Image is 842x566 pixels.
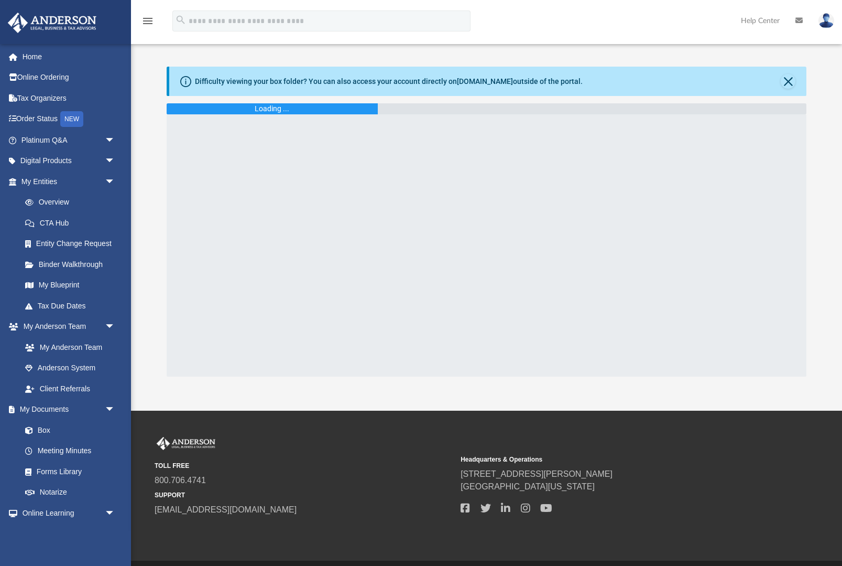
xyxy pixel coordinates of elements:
button: Close [781,74,795,89]
a: Entity Change Request [15,233,131,254]
small: TOLL FREE [155,461,453,471]
img: Anderson Advisors Platinum Portal [155,437,217,451]
a: My Anderson Teamarrow_drop_down [7,316,126,337]
a: menu [141,20,154,27]
a: Notarize [15,482,126,503]
a: Binder Walkthrough [15,254,131,275]
a: Order StatusNEW [7,109,131,130]
a: Online Ordering [7,67,131,88]
span: arrow_drop_down [105,151,126,172]
a: Overview [15,192,131,213]
small: SUPPORT [155,490,453,500]
span: arrow_drop_down [105,171,126,193]
div: NEW [60,111,83,127]
a: [STREET_ADDRESS][PERSON_NAME] [461,469,613,478]
span: arrow_drop_down [105,130,126,151]
i: search [175,14,187,26]
a: Anderson System [15,358,126,379]
a: Client Referrals [15,378,126,399]
a: My Blueprint [15,275,126,296]
span: arrow_drop_down [105,316,126,338]
a: Digital Productsarrow_drop_down [7,151,131,172]
small: Headquarters & Operations [461,455,759,464]
a: 800.706.4741 [155,476,206,485]
img: Anderson Advisors Platinum Portal [5,13,100,33]
img: User Pic [818,13,834,28]
a: CTA Hub [15,212,131,233]
a: [DOMAIN_NAME] [457,77,513,86]
a: My Anderson Team [15,337,121,358]
span: arrow_drop_down [105,503,126,524]
a: Tax Organizers [7,88,131,109]
a: Online Learningarrow_drop_down [7,503,126,524]
div: Loading ... [255,103,289,114]
a: Meeting Minutes [15,441,126,462]
a: [GEOGRAPHIC_DATA][US_STATE] [461,482,595,491]
a: Tax Due Dates [15,295,131,316]
div: Difficulty viewing your box folder? You can also access your account directly on outside of the p... [195,76,583,87]
a: Forms Library [15,461,121,482]
a: Home [7,46,131,67]
i: menu [141,15,154,27]
a: Platinum Q&Aarrow_drop_down [7,130,131,151]
a: Box [15,420,121,441]
a: Courses [15,524,126,544]
a: My Documentsarrow_drop_down [7,399,126,420]
a: My Entitiesarrow_drop_down [7,171,131,192]
a: [EMAIL_ADDRESS][DOMAIN_NAME] [155,505,297,514]
span: arrow_drop_down [105,399,126,421]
